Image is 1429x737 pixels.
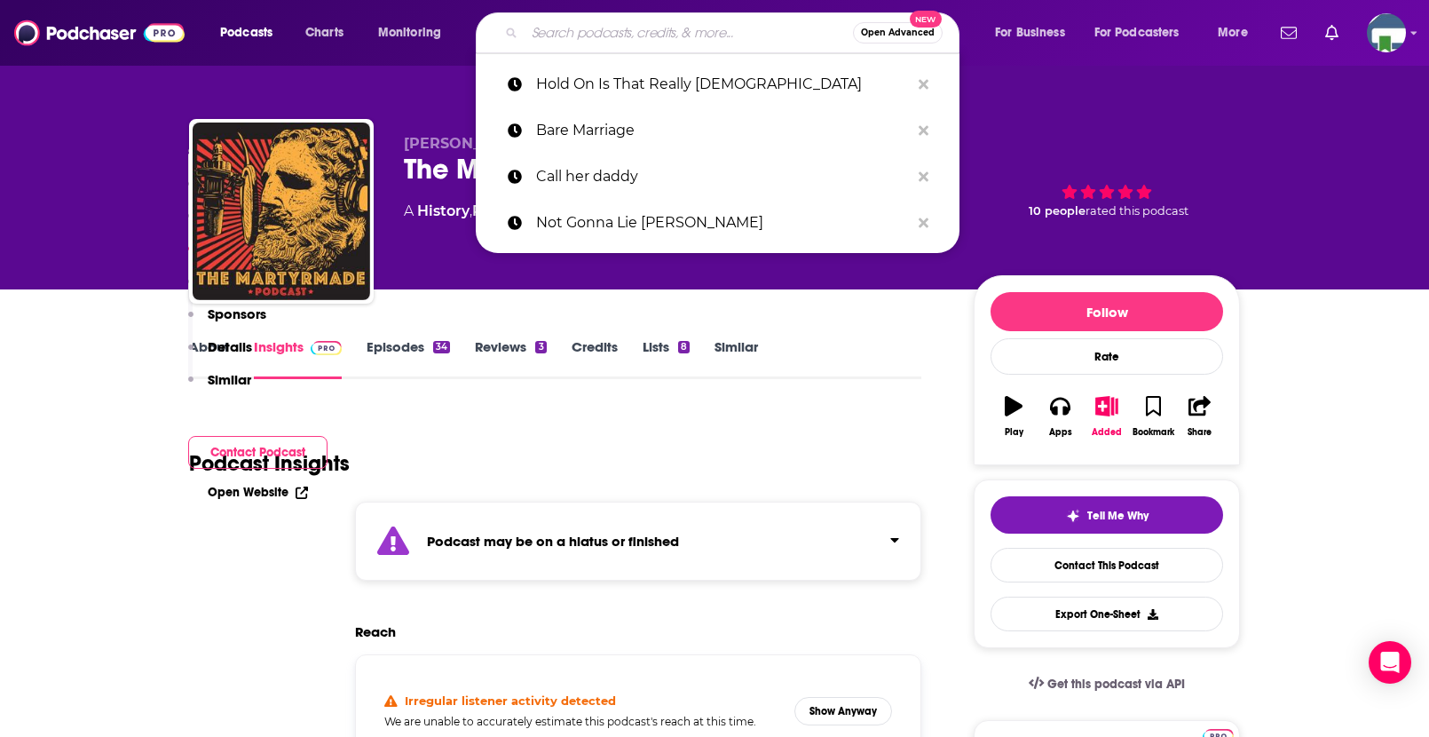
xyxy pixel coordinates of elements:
[1086,204,1188,218] span: rated this podcast
[476,200,959,246] a: Not Gonna Lie [PERSON_NAME]
[1084,384,1130,448] button: Added
[355,623,396,640] h2: Reach
[1087,509,1149,523] span: Tell Me Why
[294,19,354,47] a: Charts
[974,135,1240,245] div: 10 peoplerated this podcast
[405,693,616,708] h4: Irregular listener activity detected
[991,548,1223,582] a: Contact This Podcast
[220,20,272,45] span: Podcasts
[1367,13,1406,52] img: User Profile
[536,107,910,154] p: Bare Marriage
[1130,384,1176,448] button: Bookmark
[1367,13,1406,52] button: Show profile menu
[910,11,942,28] span: New
[536,200,910,246] p: Not Gonna Lie Kylie Kelce
[572,338,618,379] a: Credits
[188,338,252,371] button: Details
[643,338,690,379] a: Lists8
[1274,18,1304,48] a: Show notifications dropdown
[536,154,910,200] p: Call her daddy
[1318,18,1346,48] a: Show notifications dropdown
[476,107,959,154] a: Bare Marriage
[1092,427,1122,438] div: Added
[417,202,470,219] a: History
[714,338,758,379] a: Similar
[991,338,1223,375] div: Rate
[1205,19,1270,47] button: open menu
[1367,13,1406,52] span: Logged in as KCMedia
[427,533,679,550] strong: Podcast may be on a hiatus or finished
[188,436,328,469] button: Contact Podcast
[475,338,546,379] a: Reviews3
[472,202,533,219] a: Religion
[1177,384,1223,448] button: Share
[1037,384,1083,448] button: Apps
[208,371,251,388] p: Similar
[861,28,935,37] span: Open Advanced
[1094,20,1180,45] span: For Podcasters
[1369,641,1411,684] div: Open Intercom Messenger
[14,16,185,50] img: Podchaser - Follow, Share and Rate Podcasts
[208,338,252,355] p: Details
[1015,662,1199,706] a: Get this podcast via API
[305,20,343,45] span: Charts
[476,61,959,107] a: Hold On Is That Really [DEMOGRAPHIC_DATA]
[1133,427,1174,438] div: Bookmark
[991,496,1223,534] button: tell me why sparkleTell Me Why
[208,485,308,500] a: Open Website
[355,502,921,581] section: Click to expand status details
[983,19,1087,47] button: open menu
[995,20,1065,45] span: For Business
[1005,427,1023,438] div: Play
[535,341,546,353] div: 3
[208,19,296,47] button: open menu
[1029,204,1086,218] span: 10 people
[1047,677,1185,692] span: Get this podcast via API
[1218,20,1248,45] span: More
[1066,509,1080,523] img: tell me why sparkle
[193,123,370,300] img: The Martyrmade Podcast
[991,384,1037,448] button: Play
[678,341,690,353] div: 8
[476,154,959,200] a: Call her daddy
[188,371,251,404] button: Similar
[378,20,441,45] span: Monitoring
[384,715,780,728] h5: We are unable to accurately estimate this podcast's reach at this time.
[525,19,853,47] input: Search podcasts, credits, & more...
[853,22,943,44] button: Open AdvancedNew
[367,338,450,379] a: Episodes34
[433,341,450,353] div: 34
[493,12,976,53] div: Search podcasts, credits, & more...
[470,202,472,219] span: ,
[366,19,464,47] button: open menu
[404,135,531,152] span: [PERSON_NAME]
[991,292,1223,331] button: Follow
[991,597,1223,631] button: Export One-Sheet
[794,697,892,725] button: Show Anyway
[1188,427,1212,438] div: Share
[536,61,910,107] p: Hold On Is That Really Christian
[404,201,699,222] div: A podcast
[1049,427,1072,438] div: Apps
[1083,19,1205,47] button: open menu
